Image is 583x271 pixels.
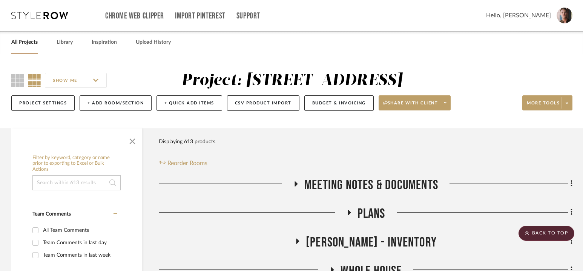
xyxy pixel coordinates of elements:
div: Team Comments in last day [43,237,115,249]
a: All Projects [11,37,38,47]
a: Import Pinterest [175,13,226,19]
button: + Add Room/Section [80,95,152,111]
span: More tools [527,100,560,112]
span: Reorder Rooms [167,159,207,168]
button: CSV Product Import [227,95,299,111]
button: Budget & Invoicing [304,95,374,111]
span: Hello, [PERSON_NAME] [486,11,551,20]
button: Close [125,132,140,147]
a: Inspiration [92,37,117,47]
a: Upload History [136,37,171,47]
span: [PERSON_NAME] - Inventory [306,234,437,251]
scroll-to-top-button: BACK TO TOP [519,226,574,241]
h6: Filter by keyword, category or name prior to exporting to Excel or Bulk Actions [32,155,121,173]
span: Meeting notes & Documents [304,177,438,193]
button: Reorder Rooms [159,159,207,168]
span: Share with client [383,100,438,112]
span: Team Comments [32,211,71,217]
img: avatar [557,8,572,23]
div: All Team Comments [43,224,115,236]
button: + Quick Add Items [156,95,222,111]
div: Team Comments in last week [43,249,115,261]
a: Chrome Web Clipper [105,13,164,19]
button: Project Settings [11,95,75,111]
span: Plans [357,206,385,222]
input: Search within 613 results [32,175,121,190]
button: More tools [522,95,572,110]
a: Library [57,37,73,47]
div: Displaying 613 products [159,134,215,149]
a: Support [236,13,260,19]
div: Project: [STREET_ADDRESS] [181,73,403,89]
button: Share with client [379,95,451,110]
